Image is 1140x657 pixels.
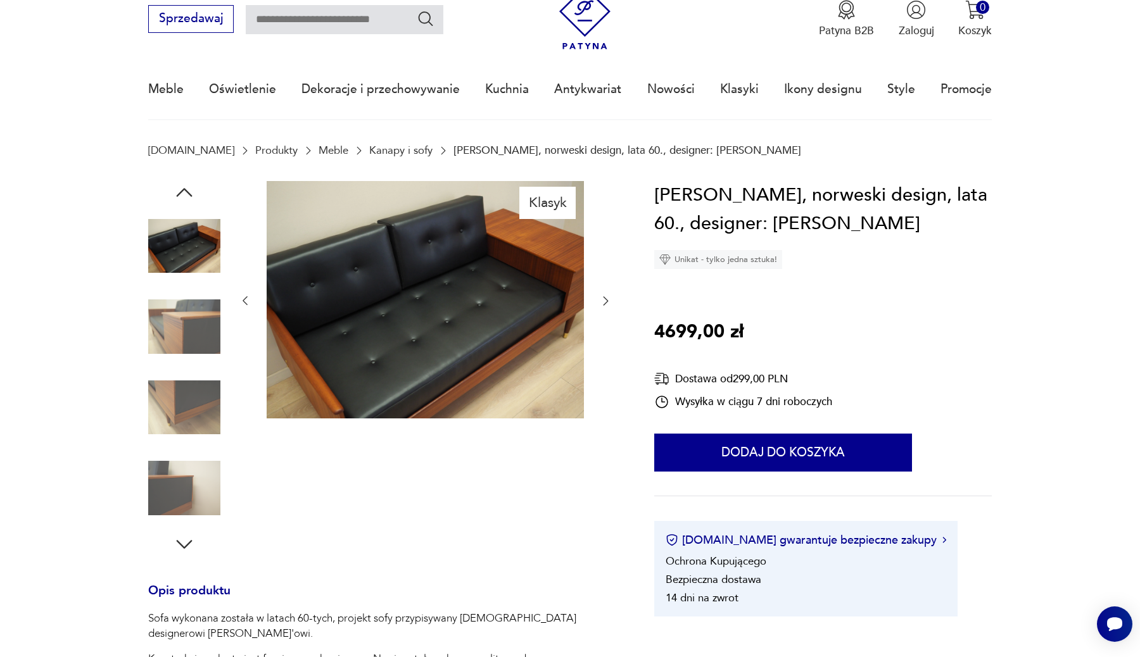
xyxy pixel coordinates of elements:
img: Ikona certyfikatu [666,534,678,546]
button: Dodaj do koszyka [654,434,912,472]
a: Promocje [940,60,992,118]
li: Ochrona Kupującego [666,554,766,568]
iframe: Smartsupp widget button [1097,606,1132,642]
p: 4699,00 zł [654,318,744,347]
a: [DOMAIN_NAME] [148,144,234,156]
button: [DOMAIN_NAME] gwarantuje bezpieczne zakupy [666,532,946,548]
div: Dostawa od 299,00 PLN [654,371,832,387]
a: Ikony designu [784,60,862,118]
button: Sprzedawaj [148,5,234,33]
a: Antykwariat [554,60,621,118]
p: [PERSON_NAME], norweski design, lata 60., designer: [PERSON_NAME] [453,144,801,156]
a: Kanapy i sofy [369,144,433,156]
a: Sprzedawaj [148,15,234,25]
a: Kuchnia [485,60,529,118]
p: Koszyk [958,23,992,38]
li: 14 dni na zwrot [666,591,738,605]
p: Patyna B2B [819,23,874,38]
a: Dekoracje i przechowywanie [301,60,460,118]
p: Sofa wykonana została w latach 60-tych, projekt sofy przypisywany [DEMOGRAPHIC_DATA] designerowi ... [148,611,618,641]
a: Oświetlenie [209,60,276,118]
a: Meble [148,60,184,118]
h1: [PERSON_NAME], norweski design, lata 60., designer: [PERSON_NAME] [654,181,992,239]
img: Zdjęcie produktu Sofa mahoniowa, norweski design, lata 60., designer: Ingmar Relling [148,452,220,524]
img: Zdjęcie produktu Sofa mahoniowa, norweski design, lata 60., designer: Ingmar Relling [148,210,220,282]
img: Ikona dostawy [654,371,669,387]
img: Ikona diamentu [659,254,671,265]
a: Klasyki [720,60,759,118]
div: Unikat - tylko jedna sztuka! [654,250,782,269]
li: Bezpieczna dostawa [666,572,761,587]
img: Zdjęcie produktu Sofa mahoniowa, norweski design, lata 60., designer: Ingmar Relling [148,372,220,444]
a: Style [887,60,915,118]
div: 0 [976,1,989,14]
img: Zdjęcie produktu Sofa mahoniowa, norweski design, lata 60., designer: Ingmar Relling [148,291,220,363]
button: Szukaj [417,9,435,28]
h3: Opis produktu [148,586,618,611]
img: Zdjęcie produktu Sofa mahoniowa, norweski design, lata 60., designer: Ingmar Relling [267,181,584,419]
p: Zaloguj [899,23,934,38]
a: Meble [319,144,348,156]
a: Produkty [255,144,298,156]
a: Nowości [647,60,695,118]
div: Klasyk [519,187,576,218]
div: Wysyłka w ciągu 7 dni roboczych [654,394,832,410]
img: Ikona strzałki w prawo [942,537,946,543]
